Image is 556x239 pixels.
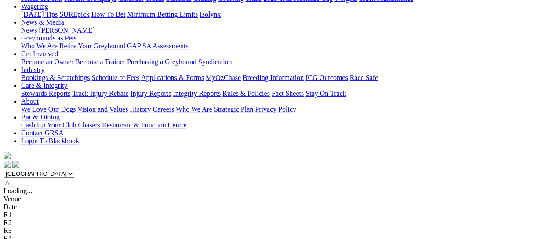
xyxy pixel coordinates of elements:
[21,74,90,81] a: Bookings & Scratchings
[91,74,139,81] a: Schedule of Fees
[21,42,552,50] div: Greyhounds as Pets
[4,187,32,195] span: Loading...
[255,105,296,113] a: Privacy Policy
[21,50,58,58] a: Get Involved
[21,137,79,145] a: Login To Blackbook
[21,74,552,82] div: Industry
[21,34,76,42] a: Greyhounds as Pets
[4,195,552,203] div: Venue
[4,161,11,168] img: facebook.svg
[21,82,68,89] a: Care & Integrity
[21,58,552,66] div: Get Involved
[21,90,552,98] div: Care & Integrity
[4,219,552,227] div: R2
[214,105,253,113] a: Strategic Plan
[243,74,304,81] a: Breeding Information
[21,3,48,10] a: Wagering
[21,129,63,137] a: Contact GRSA
[21,98,39,105] a: About
[21,113,60,121] a: Bar & Dining
[4,203,552,211] div: Date
[72,90,128,97] a: Track Injury Rebate
[59,11,89,18] a: SUREpick
[206,74,241,81] a: MyOzChase
[200,11,221,18] a: Isolynx
[21,105,76,113] a: We Love Our Dogs
[198,58,232,65] a: Syndication
[75,58,125,65] a: Become a Trainer
[130,105,151,113] a: History
[153,105,174,113] a: Careers
[176,105,212,113] a: Who We Are
[349,74,378,81] a: Race Safe
[78,121,186,129] a: Chasers Restaurant & Function Centre
[21,121,552,129] div: Bar & Dining
[59,42,125,50] a: Retire Your Greyhound
[141,74,204,81] a: Applications & Forms
[39,26,94,34] a: [PERSON_NAME]
[127,58,196,65] a: Purchasing a Greyhound
[21,58,73,65] a: Become an Owner
[127,11,198,18] a: Minimum Betting Limits
[305,74,348,81] a: ICG Outcomes
[222,90,270,97] a: Rules & Policies
[21,26,552,34] div: News & Media
[21,90,70,97] a: Stewards Reports
[77,105,128,113] a: Vision and Values
[4,178,81,187] input: Select date
[4,211,552,219] div: R1
[21,26,37,34] a: News
[4,152,11,159] img: logo-grsa-white.png
[4,227,552,235] div: R3
[21,11,552,18] div: Wagering
[21,42,58,50] a: Who We Are
[12,161,19,168] img: twitter.svg
[272,90,304,97] a: Fact Sheets
[173,90,221,97] a: Integrity Reports
[127,42,189,50] a: GAP SA Assessments
[305,90,346,97] a: Stay On Track
[21,105,552,113] div: About
[21,121,76,129] a: Cash Up Your Club
[21,66,44,73] a: Industry
[91,11,126,18] a: How To Bet
[21,18,64,26] a: News & Media
[21,11,58,18] a: [DATE] Tips
[130,90,171,97] a: Injury Reports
